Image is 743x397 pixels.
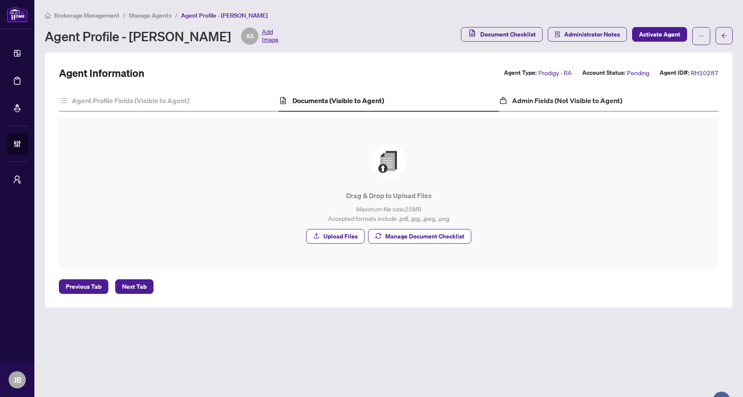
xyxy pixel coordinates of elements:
[504,68,537,78] label: Agent Type:
[538,68,572,78] span: Prodigy - RA
[368,229,471,244] button: Manage Document Checklist
[122,280,147,293] span: Next Tab
[323,229,358,243] span: Upload Files
[306,229,365,244] button: Upload Files
[54,12,120,19] span: Brokerage Management
[721,33,727,39] span: arrow-left
[639,27,680,41] span: Activate Agent
[555,31,561,37] span: solution
[45,12,51,18] span: home
[564,27,620,41] span: Administrator Notes
[77,204,701,223] p: Maximum file size: 25 MB Accepted formats include .pdf, .jpg, .jpeg, .png
[660,68,689,78] label: Agent ID#:
[181,12,267,19] span: Agent Profile - [PERSON_NAME]
[691,68,718,78] span: RH10287
[70,129,708,258] span: File UploadDrag & Drop to Upload FilesMaximum file size:25MBAccepted formats include .pdf, .jpg, ...
[371,144,406,178] img: File Upload
[709,367,734,393] button: Open asap
[45,27,279,45] div: Agent Profile - [PERSON_NAME]
[698,33,704,39] span: ellipsis
[7,6,28,22] img: logo
[246,31,254,41] span: AS
[262,27,279,45] span: Add Image
[548,27,627,42] button: Administrator Notes
[175,10,178,20] li: /
[129,12,172,19] span: Manage Agents
[627,68,649,78] span: Pending
[123,10,126,20] li: /
[292,95,384,106] h4: Documents (Visible to Agent)
[582,68,625,78] label: Account Status:
[480,27,536,41] span: Document Checklist
[632,27,687,42] button: Activate Agent
[512,95,622,106] h4: Admin Fields (Not Visible to Agent)
[115,279,154,294] button: Next Tab
[385,229,464,243] span: Manage Document Checklist
[59,279,108,294] button: Previous Tab
[59,66,144,80] h2: Agent Information
[461,27,543,42] button: Document Checklist
[72,95,189,106] h4: Agent Profile Fields (Visible to Agent)
[13,374,21,386] span: JB
[66,280,101,293] span: Previous Tab
[13,175,21,184] span: user-switch
[77,190,701,201] p: Drag & Drop to Upload Files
